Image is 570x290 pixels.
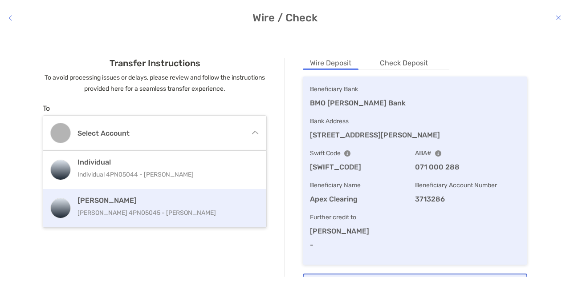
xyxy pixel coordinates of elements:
img: Info Icon [435,150,441,157]
p: [STREET_ADDRESS][PERSON_NAME] [310,129,520,141]
p: ABA# [415,148,520,159]
h4: [PERSON_NAME] [77,196,255,205]
li: Check Deposit [373,58,435,69]
p: BMO [PERSON_NAME] Bank [310,97,520,109]
p: 071 000 288 [415,161,520,173]
img: Roth IRA [51,198,70,218]
p: Individual 4PN05044 - [PERSON_NAME] [77,169,255,180]
p: [SWIFT_CODE] [310,161,415,173]
li: Wire Deposit [303,58,358,69]
h4: Transfer Instructions [43,58,267,68]
label: To [43,104,50,113]
p: To avoid processing issues or delays, please review and follow the instructions provided here for... [43,72,267,94]
p: - [310,239,520,250]
h4: Select account [77,129,247,137]
p: Beneficiary Account Number [415,180,520,191]
p: Beneficiary Bank [310,84,520,95]
p: Apex Clearing [310,193,415,205]
p: [PERSON_NAME] 4PN05045 - [PERSON_NAME] [77,207,255,218]
p: 3713286 [415,193,520,205]
img: Individual [51,160,70,180]
p: Swift Code [310,148,415,159]
h4: Individual [77,158,255,166]
img: Info Icon [344,150,350,157]
p: Further credit to [310,212,520,223]
p: Beneficiary Name [310,180,415,191]
p: Bank Address [310,116,520,127]
p: [PERSON_NAME] [310,226,520,237]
